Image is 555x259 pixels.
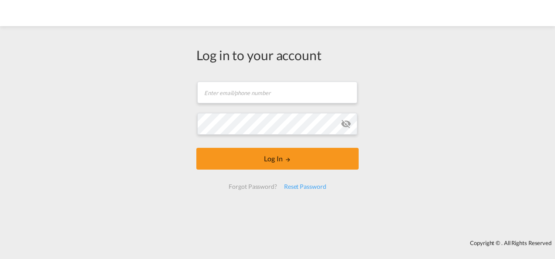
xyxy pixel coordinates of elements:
[281,179,330,194] div: Reset Password
[196,46,359,64] div: Log in to your account
[197,82,357,103] input: Enter email/phone number
[341,119,351,129] md-icon: icon-eye-off
[225,179,280,194] div: Forgot Password?
[196,148,359,170] button: LOGIN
